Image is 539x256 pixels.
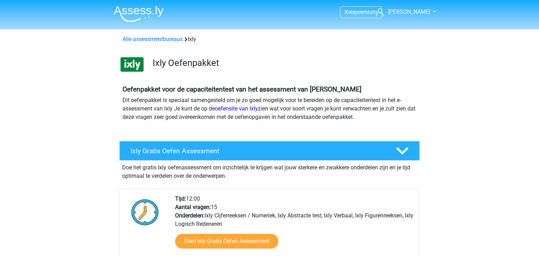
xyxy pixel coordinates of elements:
img: ixly.png [120,52,145,77]
h4: Ixly Gratis Oefen Assessment [131,147,385,155]
img: Assessly [114,6,164,22]
span: premium [355,9,377,15]
span: [PERSON_NAME] [388,8,430,15]
b: Onderdelen: [175,212,205,219]
p: Dit oefenpakket is speciaal samengesteld om je zo goed mogelijk voor te bereiden op de capaciteit... [122,96,417,121]
a: Ixly Gratis Oefen Assessment [117,141,422,161]
a: Alle assessmentbureaus [122,36,183,42]
b: Aantal vragen: [175,204,211,210]
div: Doe het gratis Ixly oefenassessment om inzichtelijk te krijgen wat jouw sterkere en zwakkere onde... [119,161,420,180]
a: [PERSON_NAME] [373,8,431,16]
a: oefensite van Ixly [215,105,258,112]
a: Start Ixly Gratis Oefen Assessment [175,234,278,249]
div: Ixly [120,35,419,43]
img: Klok [127,195,163,230]
b: Oefenpakket voor de capaciteitentest van het assessment van [PERSON_NAME] [122,85,361,93]
span: Kies [345,9,355,15]
b: Tijd: [175,195,186,202]
h3: Ixly Oefenpakket [153,58,414,68]
a: Kiespremium [340,7,381,17]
